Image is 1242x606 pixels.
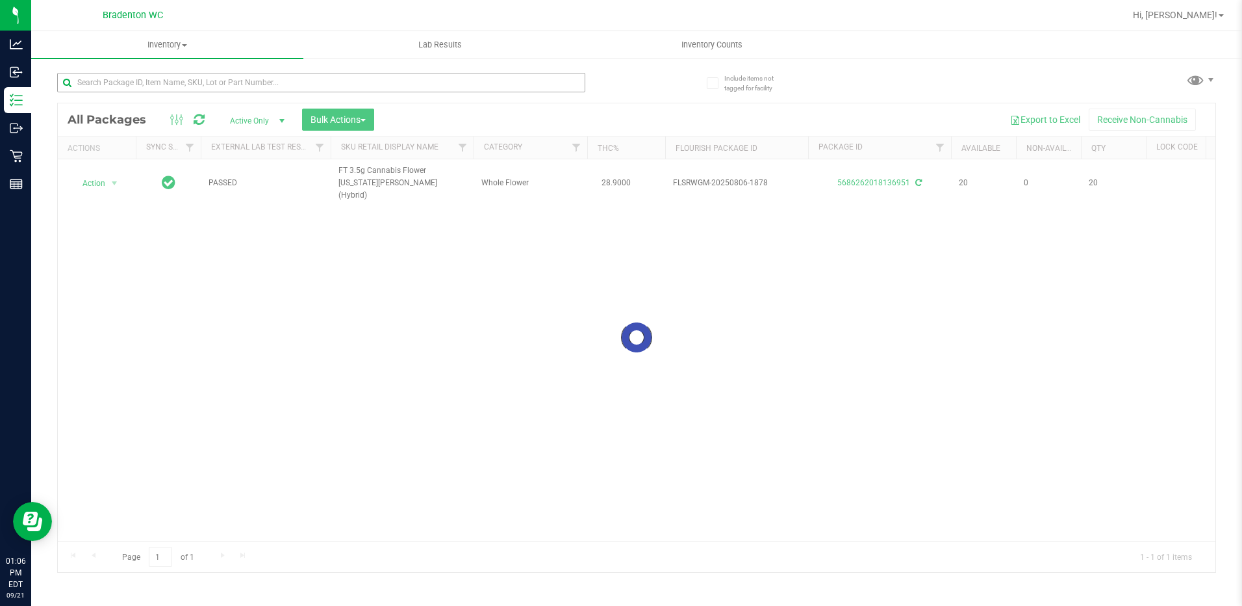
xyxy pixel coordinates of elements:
inline-svg: Inbound [10,66,23,79]
span: Include items not tagged for facility [724,73,789,93]
inline-svg: Inventory [10,94,23,107]
a: Inventory [31,31,303,59]
p: 01:06 PM EDT [6,555,25,590]
inline-svg: Reports [10,178,23,191]
inline-svg: Outbound [10,122,23,135]
span: Hi, [PERSON_NAME]! [1133,10,1217,20]
span: Lab Results [401,39,479,51]
a: Lab Results [303,31,576,59]
span: Inventory [31,39,303,51]
a: Inventory Counts [576,31,848,59]
input: Search Package ID, Item Name, SKU, Lot or Part Number... [57,73,585,92]
span: Bradenton WC [103,10,163,21]
p: 09/21 [6,590,25,600]
inline-svg: Analytics [10,38,23,51]
span: Inventory Counts [664,39,760,51]
iframe: Resource center [13,502,52,541]
inline-svg: Retail [10,150,23,163]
